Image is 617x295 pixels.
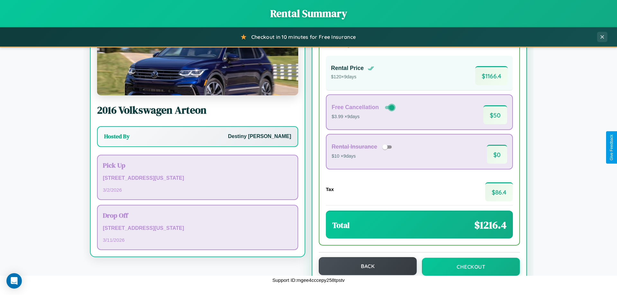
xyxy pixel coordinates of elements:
[331,73,374,81] p: $ 120 × 9 days
[332,113,396,121] p: $3.99 × 9 days
[103,161,292,170] h3: Pick Up
[6,6,611,21] h1: Rental Summary
[326,187,334,192] h4: Tax
[104,133,130,140] h3: Hosted By
[422,258,520,276] button: Checkout
[251,34,356,40] span: Checkout in 10 minutes for Free Insurance
[97,103,298,117] h2: 2016 Volkswagen Arteon
[97,31,298,95] img: Volkswagen Arteon
[483,105,507,124] span: $ 50
[103,236,292,244] p: 3 / 11 / 2026
[319,257,417,275] button: Back
[332,220,350,230] h3: Total
[332,104,379,111] h4: Free Cancellation
[103,224,292,233] p: [STREET_ADDRESS][US_STATE]
[228,132,291,141] p: Destiny [PERSON_NAME]
[332,152,394,161] p: $10 × 9 days
[332,143,377,150] h4: Rental Insurance
[609,134,614,161] div: Give Feedback
[487,145,507,164] span: $ 0
[103,211,292,220] h3: Drop Off
[103,186,292,194] p: 3 / 2 / 2026
[475,66,508,85] span: $ 1166.4
[485,182,513,201] span: $ 86.4
[474,218,506,232] span: $ 1216.4
[103,174,292,183] p: [STREET_ADDRESS][US_STATE]
[272,276,344,284] p: Support ID: mgee4cccepy258tpstv
[6,273,22,289] div: Open Intercom Messenger
[331,65,364,72] h4: Rental Price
